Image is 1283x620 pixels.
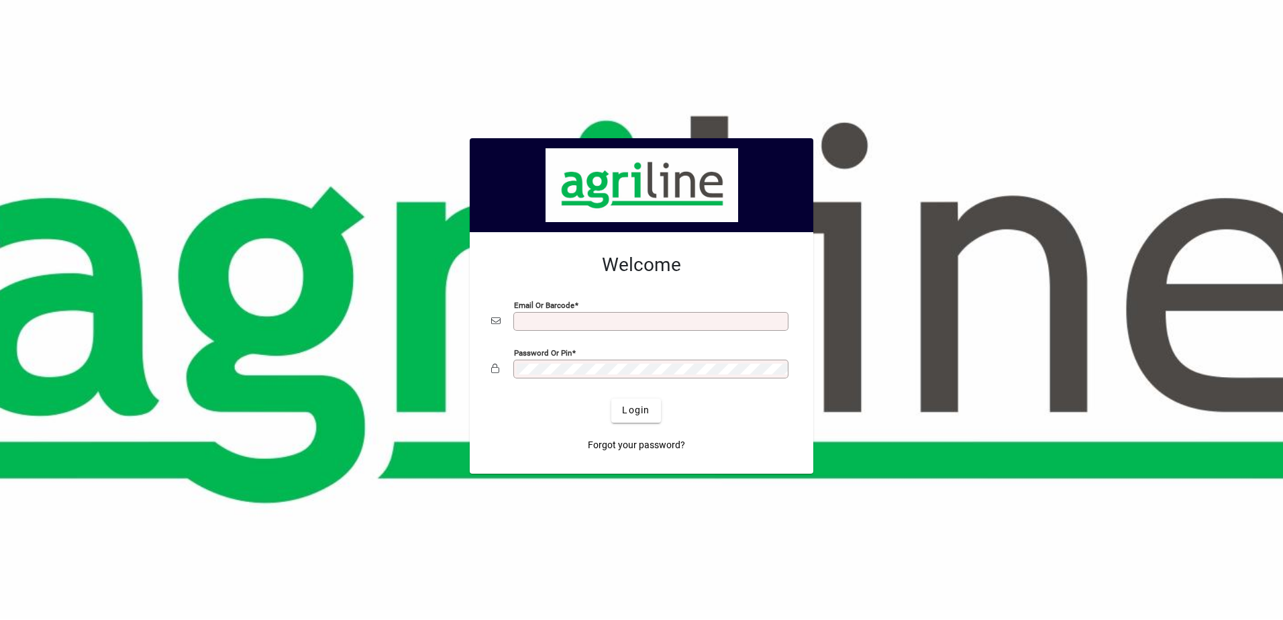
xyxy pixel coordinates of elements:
[491,254,792,276] h2: Welcome
[514,300,574,309] mat-label: Email or Barcode
[514,348,572,357] mat-label: Password or Pin
[622,403,650,417] span: Login
[611,399,660,423] button: Login
[588,438,685,452] span: Forgot your password?
[582,433,690,458] a: Forgot your password?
